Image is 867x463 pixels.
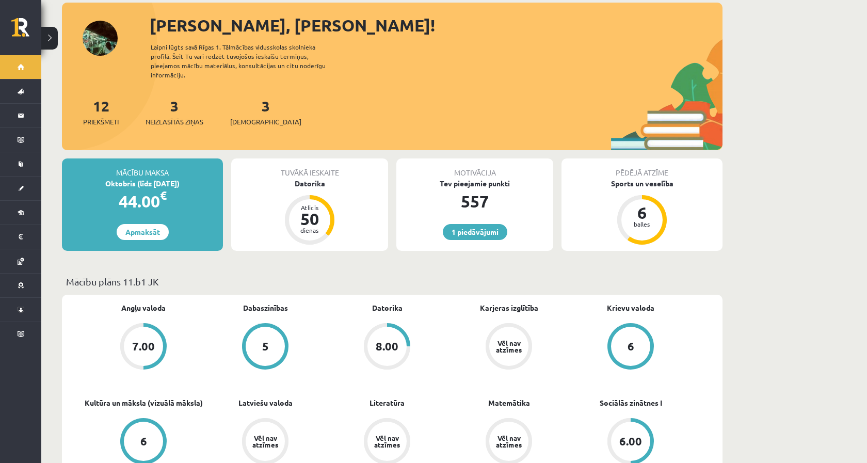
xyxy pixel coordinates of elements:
[294,211,325,227] div: 50
[627,221,657,227] div: balles
[561,158,723,178] div: Pēdējā atzīme
[480,302,538,313] a: Karjeras izglītība
[160,188,167,203] span: €
[251,435,280,448] div: Vēl nav atzīmes
[121,302,166,313] a: Angļu valoda
[151,42,344,79] div: Laipni lūgts savā Rīgas 1. Tālmācības vidusskolas skolnieka profilā. Šeit Tu vari redzēt tuvojošo...
[372,302,403,313] a: Datorika
[132,341,155,352] div: 7.00
[83,117,119,127] span: Priekšmeti
[231,178,388,189] div: Datorika
[231,178,388,246] a: Datorika Atlicis 50 dienas
[561,178,723,246] a: Sports un veselība 6 balles
[600,397,662,408] a: Sociālās zinātnes I
[448,323,570,372] a: Vēl nav atzīmes
[443,224,507,240] a: 1 piedāvājumi
[243,302,288,313] a: Dabaszinības
[83,323,204,372] a: 7.00
[494,435,523,448] div: Vēl nav atzīmes
[146,97,203,127] a: 3Neizlasītās ziņas
[607,302,654,313] a: Krievu valoda
[326,323,448,372] a: 8.00
[11,18,41,44] a: Rīgas 1. Tālmācības vidusskola
[294,204,325,211] div: Atlicis
[238,397,293,408] a: Latviešu valoda
[396,158,553,178] div: Motivācija
[146,117,203,127] span: Neizlasītās ziņas
[140,436,147,447] div: 6
[294,227,325,233] div: dienas
[83,97,119,127] a: 12Priekšmeti
[230,97,301,127] a: 3[DEMOGRAPHIC_DATA]
[628,341,634,352] div: 6
[376,341,398,352] div: 8.00
[570,323,692,372] a: 6
[619,436,642,447] div: 6.00
[627,204,657,221] div: 6
[231,158,388,178] div: Tuvākā ieskaite
[62,178,223,189] div: Oktobris (līdz [DATE])
[117,224,169,240] a: Apmaksāt
[262,341,269,352] div: 5
[62,158,223,178] div: Mācību maksa
[150,13,723,38] div: [PERSON_NAME], [PERSON_NAME]!
[494,340,523,353] div: Vēl nav atzīmes
[62,189,223,214] div: 44.00
[370,397,405,408] a: Literatūra
[561,178,723,189] div: Sports un veselība
[396,189,553,214] div: 557
[488,397,530,408] a: Matemātika
[396,178,553,189] div: Tev pieejamie punkti
[66,275,718,289] p: Mācību plāns 11.b1 JK
[204,323,326,372] a: 5
[230,117,301,127] span: [DEMOGRAPHIC_DATA]
[373,435,402,448] div: Vēl nav atzīmes
[85,397,203,408] a: Kultūra un māksla (vizuālā māksla)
